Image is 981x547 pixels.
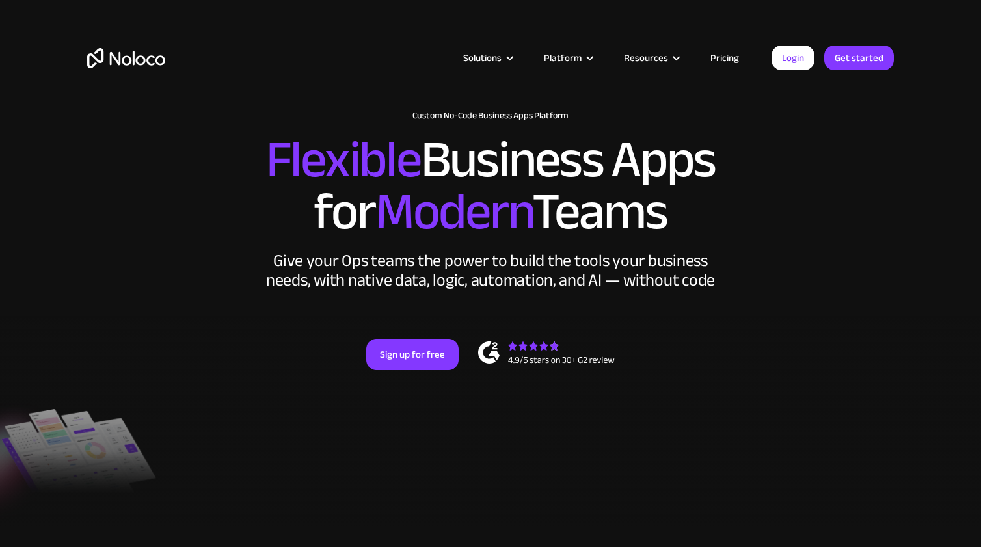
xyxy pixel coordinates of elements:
a: home [87,48,165,68]
span: Modern [375,163,532,260]
div: Give your Ops teams the power to build the tools your business needs, with native data, logic, au... [263,251,718,290]
div: Solutions [463,49,502,66]
div: Platform [528,49,608,66]
div: Resources [608,49,694,66]
a: Pricing [694,49,755,66]
a: Sign up for free [366,339,459,370]
a: Login [772,46,814,70]
a: Get started [824,46,894,70]
div: Solutions [447,49,528,66]
h2: Business Apps for Teams [87,134,894,238]
div: Platform [544,49,582,66]
div: Resources [624,49,668,66]
span: Flexible [266,111,421,208]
